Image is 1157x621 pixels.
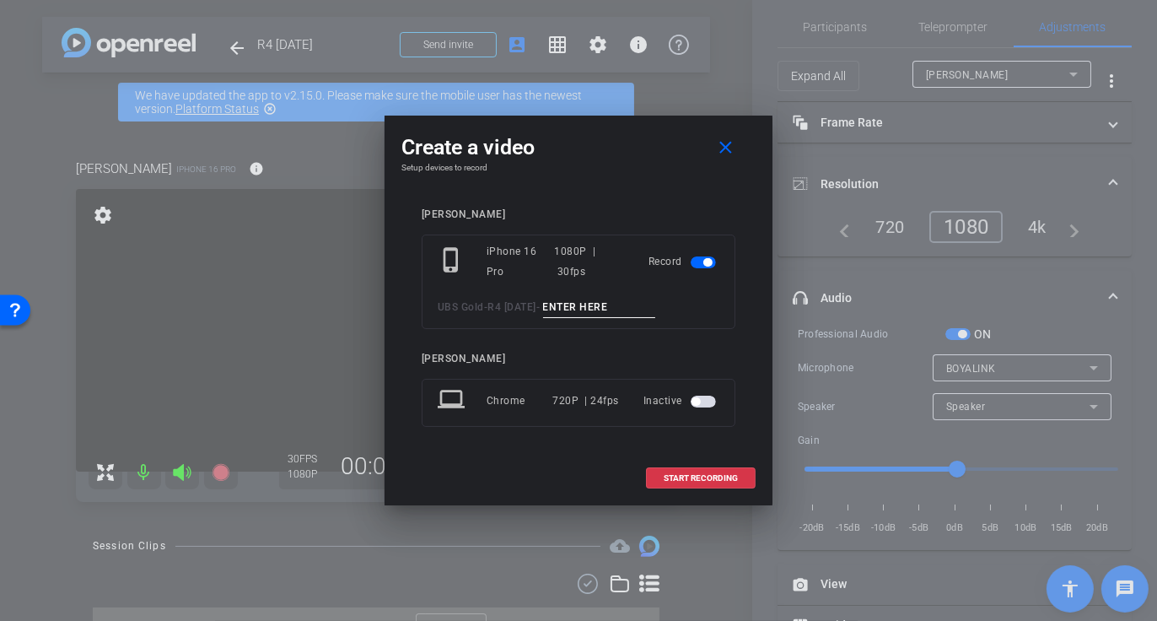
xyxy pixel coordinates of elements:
h4: Setup devices to record [401,163,756,173]
input: ENTER HERE [543,297,656,318]
mat-icon: phone_iphone [438,246,468,277]
span: R4 [DATE] [488,301,537,313]
span: - [484,301,488,313]
span: - [536,301,541,313]
div: Chrome [487,386,553,416]
div: 1080P | 30fps [554,241,624,282]
div: 720P | 24fps [553,386,620,416]
span: UBS Gold [438,301,484,313]
mat-icon: close [715,138,736,159]
div: [PERSON_NAME] [422,353,735,365]
div: [PERSON_NAME] [422,208,735,221]
span: START RECORDING [664,474,738,483]
div: Inactive [643,386,719,416]
div: iPhone 16 Pro [487,241,554,282]
div: Create a video [401,132,756,163]
button: START RECORDING [646,467,756,489]
mat-icon: laptop [438,386,468,416]
div: Record [648,241,719,282]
